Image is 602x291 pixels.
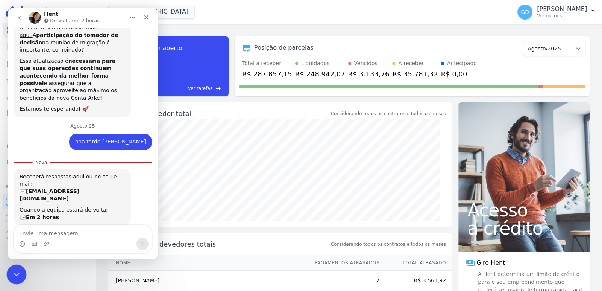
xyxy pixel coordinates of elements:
[7,265,27,285] iframe: Intercom live chat
[3,23,93,38] a: Visão Geral
[118,3,132,17] button: Início
[392,69,438,79] div: R$ 35.781,32
[3,39,93,54] a: Contratos
[348,69,390,79] div: R$ 3.133,76
[301,59,330,67] div: Liquidados
[331,241,446,248] span: Considerando todos os contratos e todos os meses
[476,258,505,267] span: Giro Hent
[308,255,380,271] th: Pagamentos Atrasados
[3,89,93,104] a: Clientes
[12,166,117,195] div: Receberá respostas aqui ou no seu e-mail: ✉️
[6,218,144,230] textarea: Envie uma mensagem...
[447,59,477,67] div: Antecipado
[3,139,93,154] a: Crédito
[24,233,30,239] button: Seletor de Gif
[12,98,117,105] div: Estamos te esperando! 🚀
[521,9,529,15] span: GD
[12,50,108,79] b: necessária para que suas operações continuem acontecendo da melhor forma possível
[242,59,292,67] div: Total a receber
[12,24,111,38] b: participação do tomador de decisão
[108,5,195,19] button: [GEOGRAPHIC_DATA]
[3,194,93,209] a: Recebíveis
[108,255,308,271] th: Nome
[3,211,93,226] a: Conta Hent
[242,69,292,79] div: R$ 287.857,15
[380,271,452,291] td: R$ 3.561,92
[68,131,138,138] div: boa tarde [PERSON_NAME]
[125,239,329,249] span: Principais devedores totais
[331,110,446,117] div: Considerando todos os contratos e todos os meses
[467,219,581,237] span: a crédito
[12,2,117,46] div: 👉Para que possamos explicar todos os detalhes e alinhar os próximos passos, reserve o seu horário...
[42,9,92,17] p: De volta em 2 horas
[6,126,144,149] div: Gabriel diz…
[380,255,452,271] th: Total Atrasado
[36,233,42,239] button: Carregar anexo
[12,181,72,194] b: [EMAIL_ADDRESS][DOMAIN_NAME]
[8,8,158,259] iframe: Intercom live chat
[295,69,345,79] div: R$ 248.942,07
[254,43,314,52] div: Posição de parcelas
[511,2,602,23] button: GD [PERSON_NAME] Ver opções
[537,5,587,13] p: [PERSON_NAME]
[62,126,144,143] div: boa tarde [PERSON_NAME]
[129,230,141,242] button: Enviar mensagem…
[215,86,221,91] span: east
[6,116,144,126] div: Agosto 25
[6,161,123,218] div: Receberá respostas aqui ou no seu e-mail:✉️[EMAIL_ADDRESS][DOMAIN_NAME]Quando a equipa estará de ...
[136,85,221,92] a: Ver tarefas east
[108,271,308,291] td: [PERSON_NAME]
[12,233,18,239] button: Seletor de emoji
[3,122,93,137] a: Transferências
[125,108,329,119] div: Saldo devedor total
[6,161,144,235] div: Operator diz…
[467,201,581,219] span: Acesso
[132,3,146,17] div: Fechar
[18,207,52,213] b: Em 2 horas
[3,155,93,170] a: Negativação
[354,59,378,67] div: Vencidos
[398,59,424,67] div: A receber
[441,69,477,79] div: R$ 0,00
[12,199,117,213] div: Quando a equipa estará de volta: 🕒
[6,182,90,191] div: Plataformas
[12,50,117,94] div: Essa atualização é e assegurar que a organização aproveite ao máximo os benefícios da nova Conta ...
[3,72,93,87] a: Lotes
[188,85,212,92] span: Ver tarefas
[3,105,93,120] a: Minha Carteira
[3,56,93,71] a: Parcelas
[308,271,380,291] td: 2
[537,13,587,19] p: Ver opções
